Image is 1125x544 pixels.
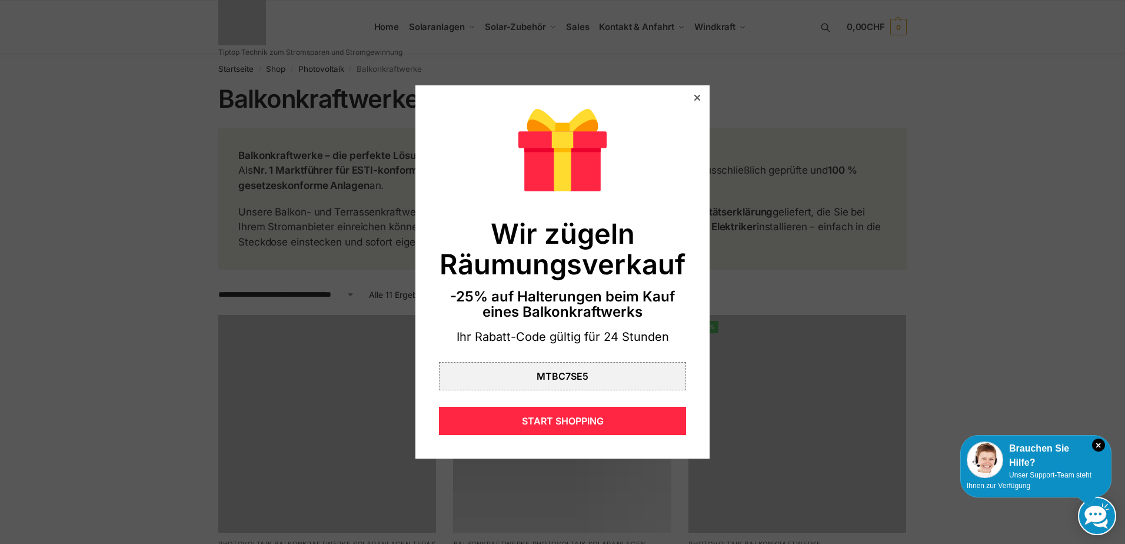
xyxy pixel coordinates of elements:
[967,442,1003,478] img: Customer service
[537,371,588,381] div: MTBC7SE5
[1092,439,1105,452] i: Schließen
[967,471,1091,490] span: Unser Support-Team steht Ihnen zur Verfügung
[967,442,1105,470] div: Brauchen Sie Hilfe?
[439,289,686,320] div: -25% auf Halterungen beim Kauf eines Balkonkraftwerks
[439,329,686,346] div: Ihr Rabatt-Code gültig für 24 Stunden
[439,362,686,390] div: MTBC7SE5
[439,407,686,435] div: START SHOPPING
[439,218,686,279] div: Wir zügeln Räumungsverkauf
